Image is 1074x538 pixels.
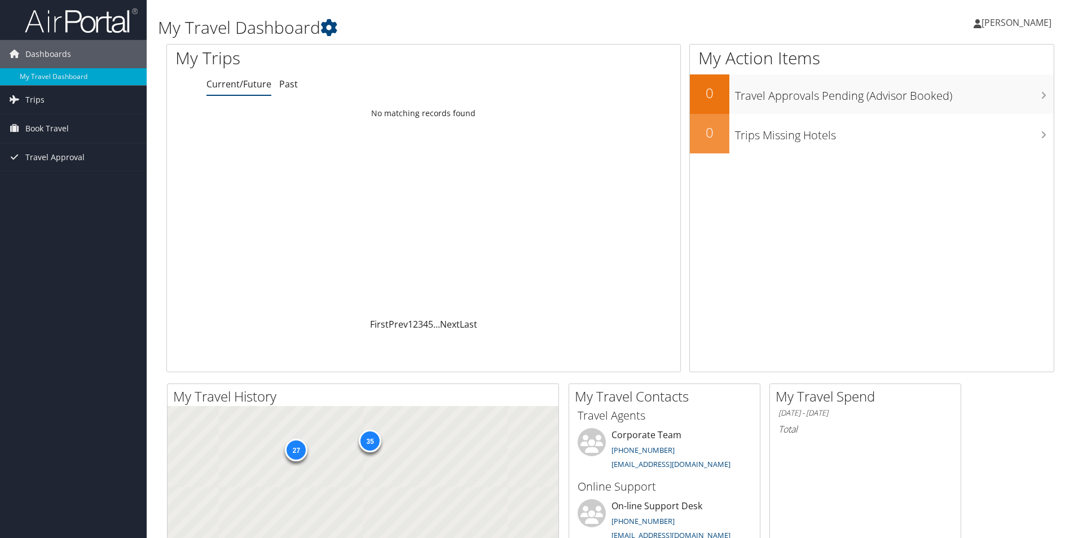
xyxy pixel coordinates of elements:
h1: My Trips [175,46,458,70]
a: 4 [423,318,428,330]
h3: Travel Approvals Pending (Advisor Booked) [735,82,1054,104]
h3: Travel Agents [578,408,751,424]
a: Next [440,318,460,330]
a: 5 [428,318,433,330]
td: No matching records found [167,103,680,124]
h2: 0 [690,83,729,103]
a: 0Travel Approvals Pending (Advisor Booked) [690,74,1054,114]
h3: Trips Missing Hotels [735,122,1054,143]
a: 3 [418,318,423,330]
h2: 0 [690,123,729,142]
h6: [DATE] - [DATE] [778,408,952,418]
a: 1 [408,318,413,330]
span: [PERSON_NAME] [981,16,1051,29]
a: 2 [413,318,418,330]
div: 27 [285,438,307,461]
li: Corporate Team [572,428,757,474]
h3: Online Support [578,479,751,495]
span: Book Travel [25,114,69,143]
div: 35 [359,429,381,452]
span: Dashboards [25,40,71,68]
a: Prev [389,318,408,330]
h2: My Travel Contacts [575,387,760,406]
a: 0Trips Missing Hotels [690,114,1054,153]
span: … [433,318,440,330]
h1: My Travel Dashboard [158,16,761,39]
img: airportal-logo.png [25,7,138,34]
h1: My Action Items [690,46,1054,70]
a: [EMAIL_ADDRESS][DOMAIN_NAME] [611,459,730,469]
a: Past [279,78,298,90]
h2: My Travel History [173,387,558,406]
span: Travel Approval [25,143,85,171]
span: Trips [25,86,45,114]
a: [PHONE_NUMBER] [611,516,675,526]
a: [PHONE_NUMBER] [611,445,675,455]
a: Current/Future [206,78,271,90]
h2: My Travel Spend [776,387,961,406]
a: Last [460,318,477,330]
a: First [370,318,389,330]
h6: Total [778,423,952,435]
a: [PERSON_NAME] [974,6,1063,39]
